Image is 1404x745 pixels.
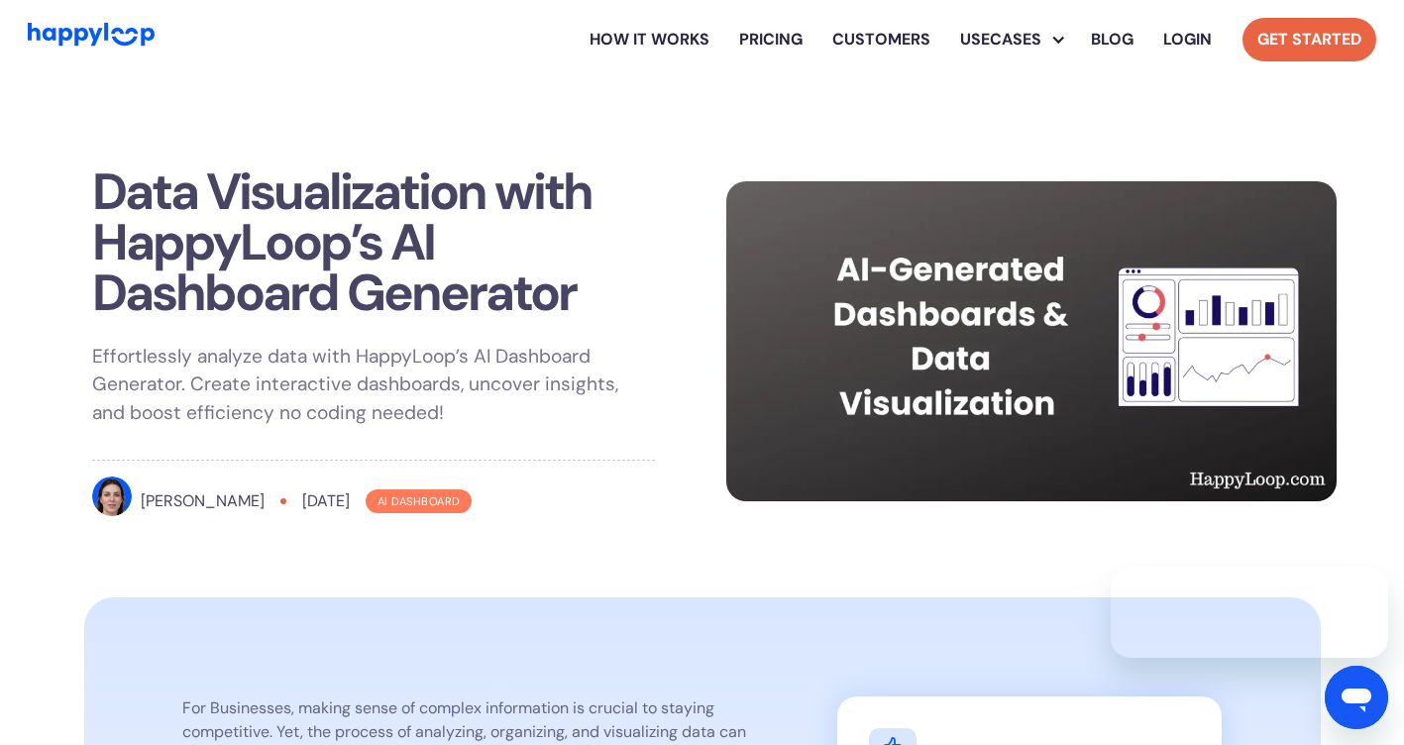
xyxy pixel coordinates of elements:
[366,489,471,512] div: Ai Dashboard
[28,23,155,46] img: HappyLoop Logo
[92,343,655,428] p: Effortlessly analyze data with HappyLoop’s AI Dashboard Generator. Create interactive dashboards,...
[1111,567,1388,658] iframe: Pesan dari Happie
[1063,519,1388,658] div: Happie mengatakan "Hello 👋 Looking for something? We’re here to help!". Buka jendela pesan untuk ...
[141,489,265,513] div: [PERSON_NAME]
[575,8,724,71] a: Learn how HappyLoop works
[724,8,817,71] a: View HappyLoop pricing plans
[92,166,655,319] h1: Data Visualization with HappyLoop’s AI Dashboard Generator
[817,8,945,71] a: Learn how HappyLoop works
[1076,8,1148,71] a: Visit the HappyLoop blog for insights
[302,489,350,513] div: [DATE]
[945,28,1056,52] div: Usecases
[945,8,1076,71] div: Explore HappyLoop use cases
[1325,666,1388,729] iframe: Tombol untuk meluncurkan jendela pesan
[960,8,1076,71] div: Usecases
[1242,18,1376,61] a: Get started with HappyLoop
[28,23,155,55] a: Go to Home Page
[1148,8,1227,71] a: Log in to your HappyLoop account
